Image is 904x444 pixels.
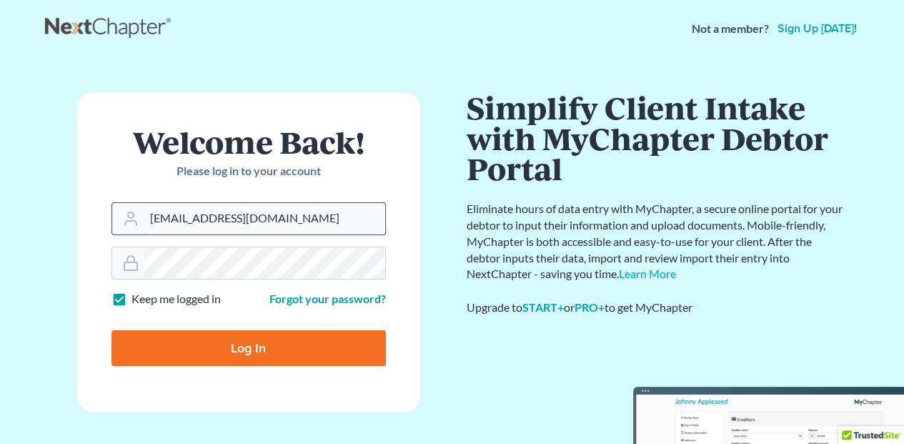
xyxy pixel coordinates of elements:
a: Sign up [DATE]! [775,23,860,34]
p: Please log in to your account [111,163,386,179]
input: Log In [111,330,386,366]
label: Keep me logged in [131,291,221,307]
h1: Welcome Back! [111,127,386,157]
a: Forgot your password? [269,292,386,305]
h1: Simplify Client Intake with MyChapter Debtor Portal [467,92,845,184]
strong: Not a member? [692,21,769,37]
input: Email Address [144,203,385,235]
a: Learn More [619,267,676,280]
a: PRO+ [575,300,605,314]
a: START+ [522,300,564,314]
p: Eliminate hours of data entry with MyChapter, a secure online portal for your debtor to input the... [467,201,845,282]
div: Upgrade to or to get MyChapter [467,300,845,316]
